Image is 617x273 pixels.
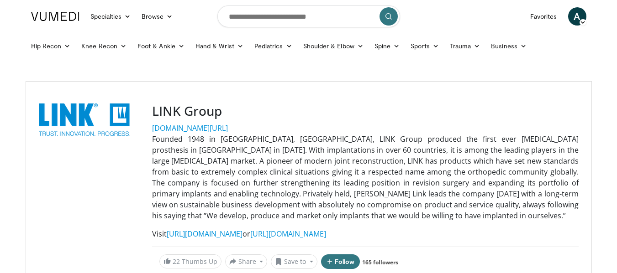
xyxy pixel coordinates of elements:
button: Save to [271,254,317,269]
a: [DOMAIN_NAME][URL] [152,123,228,133]
a: Hip Recon [26,37,76,55]
a: Business [485,37,532,55]
button: Follow [321,254,360,269]
h3: LINK Group [152,103,579,119]
a: Browse [136,7,178,26]
span: 22 [173,257,180,266]
a: Foot & Ankle [132,37,190,55]
a: 165 followers [362,258,398,266]
img: VuMedi Logo [31,12,79,21]
p: Visit or [152,228,579,239]
a: Sports [405,37,444,55]
a: Hand & Wrist [190,37,249,55]
input: Search topics, interventions [217,5,400,27]
a: A [568,7,586,26]
button: Share [225,254,268,269]
a: 22 Thumbs Up [159,254,221,268]
a: [URL][DOMAIN_NAME] [250,229,326,239]
a: Pediatrics [249,37,298,55]
a: Trauma [444,37,486,55]
a: Favorites [525,7,563,26]
a: Specialties [85,7,137,26]
a: Knee Recon [76,37,132,55]
a: Spine [369,37,405,55]
a: Shoulder & Elbow [298,37,369,55]
a: [URL][DOMAIN_NAME] [167,229,243,239]
p: Founded 1948 in [GEOGRAPHIC_DATA], [GEOGRAPHIC_DATA], LINK Group produced the first ever [MEDICAL... [152,134,579,221]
